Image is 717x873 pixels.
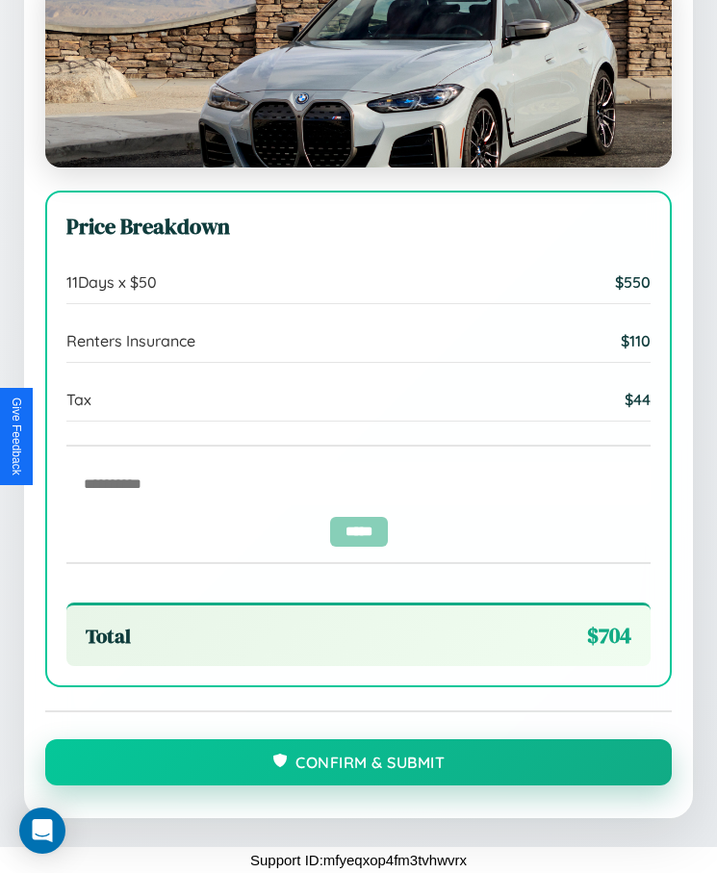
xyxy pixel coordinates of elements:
span: $ 704 [587,621,631,651]
span: $ 110 [621,331,651,350]
span: $ 44 [625,390,651,409]
p: Support ID: mfyeqxop4fm3tvhwvrx [250,847,467,873]
span: 11 Days x $ 50 [66,272,157,292]
span: Total [86,622,131,650]
span: Tax [66,390,91,409]
span: Renters Insurance [66,331,195,350]
div: Open Intercom Messenger [19,808,65,854]
button: Confirm & Submit [45,739,672,785]
span: $ 550 [615,272,651,292]
h3: Price Breakdown [66,212,651,242]
div: Give Feedback [10,398,23,475]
